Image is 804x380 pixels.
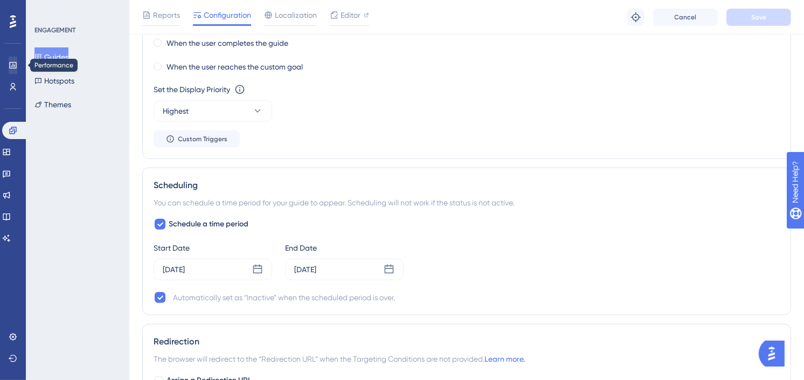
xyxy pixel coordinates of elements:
[34,47,68,67] button: Guides
[154,335,780,348] div: Redirection
[25,3,67,16] span: Need Help?
[34,71,74,91] button: Hotspots
[154,100,272,122] button: Highest
[675,13,697,22] span: Cancel
[178,135,227,143] span: Custom Triggers
[34,95,71,114] button: Themes
[163,263,185,276] div: [DATE]
[167,37,288,50] label: When the user completes the guide
[154,130,240,148] button: Custom Triggers
[759,337,791,370] iframe: UserGuiding AI Assistant Launcher
[167,60,303,73] label: When the user reaches the custom goal
[153,9,180,22] span: Reports
[726,9,791,26] button: Save
[484,355,525,363] a: Learn more.
[154,353,525,365] span: The browser will redirect to the “Redirection URL” when the Targeting Conditions are not provided.
[275,9,317,22] span: Localization
[751,13,766,22] span: Save
[154,241,272,254] div: Start Date
[154,179,780,192] div: Scheduling
[285,241,404,254] div: End Date
[341,9,361,22] span: Editor
[173,291,395,304] div: Automatically set as “Inactive” when the scheduled period is over.
[169,218,248,231] span: Schedule a time period
[154,83,230,96] div: Set the Display Priority
[163,105,189,118] span: Highest
[294,263,316,276] div: [DATE]
[34,26,75,34] div: ENGAGEMENT
[204,9,251,22] span: Configuration
[653,9,718,26] button: Cancel
[154,196,780,209] div: You can schedule a time period for your guide to appear. Scheduling will not work if the status i...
